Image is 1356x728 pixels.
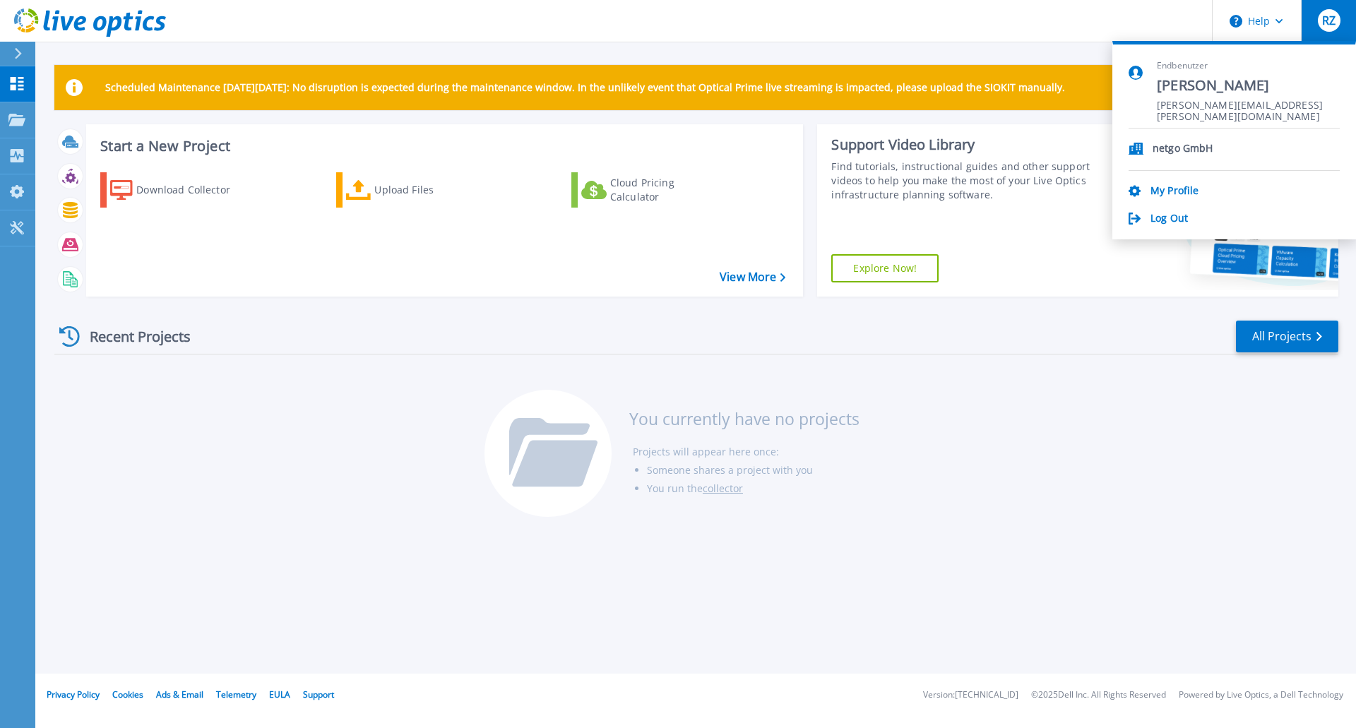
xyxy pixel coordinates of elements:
a: Download Collector [100,172,258,208]
div: Upload Files [374,176,487,204]
a: Ads & Email [156,688,203,700]
span: [PERSON_NAME] [1157,76,1340,95]
li: Projects will appear here once: [633,443,860,461]
span: [PERSON_NAME][EMAIL_ADDRESS][PERSON_NAME][DOMAIN_NAME] [1157,100,1340,113]
div: Find tutorials, instructional guides and other support videos to help you make the most of your L... [831,160,1097,202]
a: Support [303,688,334,700]
a: Cloud Pricing Calculator [571,172,729,208]
div: Cloud Pricing Calculator [610,176,723,204]
span: RZ [1322,15,1336,26]
a: View More [720,270,785,284]
a: collector [703,482,743,495]
a: Cookies [112,688,143,700]
a: Upload Files [336,172,494,208]
div: Support Video Library [831,136,1097,154]
div: Download Collector [136,176,249,204]
li: © 2025 Dell Inc. All Rights Reserved [1031,691,1166,700]
a: My Profile [1150,185,1199,198]
li: You run the [647,479,860,498]
a: EULA [269,688,290,700]
p: netgo GmbH [1153,143,1213,156]
li: Someone shares a project with you [647,461,860,479]
a: Log Out [1150,213,1188,226]
li: Version: [TECHNICAL_ID] [923,691,1018,700]
h3: You currently have no projects [629,411,860,426]
p: Scheduled Maintenance [DATE][DATE]: No disruption is expected during the maintenance window. In t... [105,82,1065,93]
a: Telemetry [216,688,256,700]
a: Privacy Policy [47,688,100,700]
h3: Start a New Project [100,138,785,154]
a: Explore Now! [831,254,939,282]
div: Recent Projects [54,319,210,354]
li: Powered by Live Optics, a Dell Technology [1179,691,1343,700]
span: Endbenutzer [1157,60,1340,72]
a: All Projects [1236,321,1338,352]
